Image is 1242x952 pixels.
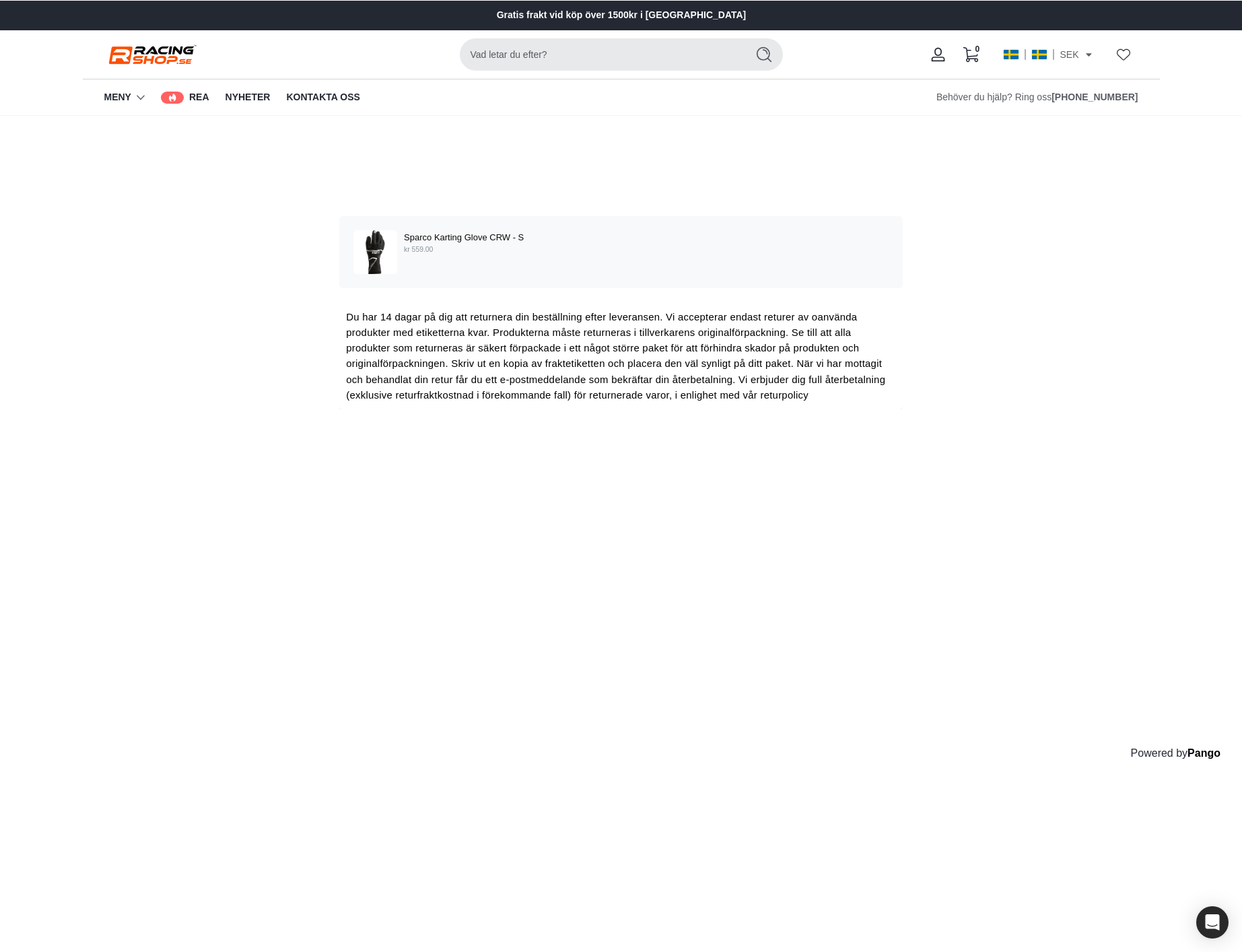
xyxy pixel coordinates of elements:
[404,244,889,255] p: kr 559.00
[104,42,199,67] img: Racing shop
[286,90,359,105] span: Kontakta oss
[1003,49,1019,60] img: se
[104,42,199,67] a: Racing shop Racing shop
[226,79,271,116] a: Nyheter
[353,230,397,274] img: Sparco_Karting_Glove_CRW_-_Racing_shop-3271797.jpg
[286,79,359,116] a: Kontakta oss
[104,79,145,116] summary: Meny
[1031,49,1047,60] img: se
[1187,747,1220,759] a: Pango
[104,90,131,105] a: Meny
[404,230,889,244] p: Sparco Karting Glove CRW - S
[1051,90,1138,105] a: Ring oss på +46303-40 49 05
[433,3,810,28] slider-component: Bildspel
[1060,48,1078,61] span: SEK
[161,79,209,116] a: REA
[496,8,746,23] a: Gratis frakt vid köp över 1500kr i [GEOGRAPHIC_DATA]
[1196,906,1229,939] div: Open Intercom Messenger
[460,38,740,71] input: Sök på webbplatsen
[339,183,903,203] h1: Välj de produkter som du vill returnera eller byta
[346,311,885,401] span: Du har 14 dagar på dig att returnera din beställning efter leveransen. Vi accepterar endast retur...
[955,33,987,76] a: Varukorg
[1117,48,1130,61] a: Wishlist page link
[936,90,1138,105] div: Behöver du hjälp? Ring oss
[226,90,271,105] span: Nyheter
[955,33,987,76] modal-opener: Varukorgsfack
[189,90,209,105] span: REA
[1120,745,1231,762] p: Powered by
